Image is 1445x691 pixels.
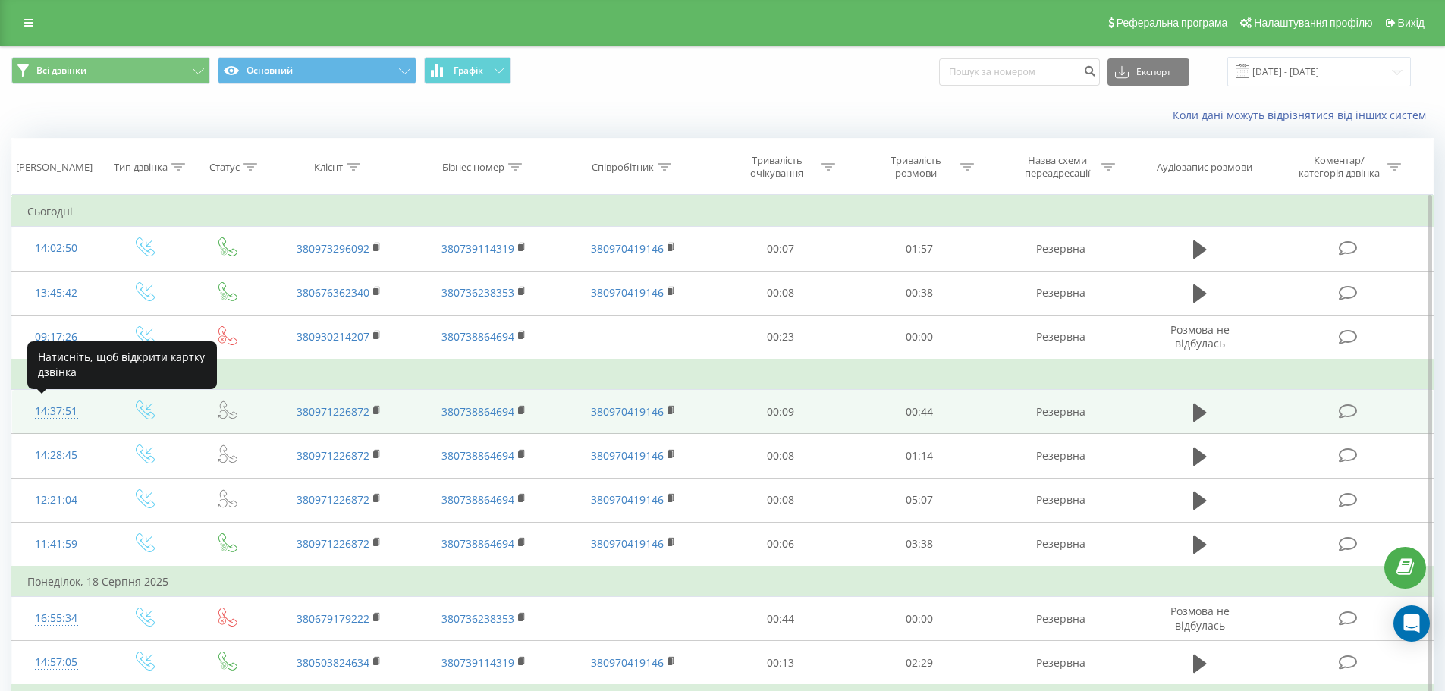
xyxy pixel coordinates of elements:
[712,597,850,641] td: 00:44
[988,641,1132,686] td: Резервна
[850,641,989,686] td: 02:29
[1117,17,1228,29] span: Реферальна програма
[454,65,483,76] span: Графік
[441,329,514,344] a: 380738864694
[591,241,664,256] a: 380970419146
[441,404,514,419] a: 380738864694
[27,397,86,426] div: 14:37:51
[1157,161,1252,174] div: Аудіозапис розмови
[712,434,850,478] td: 00:08
[27,441,86,470] div: 14:28:45
[114,161,168,174] div: Тип дзвінка
[591,492,664,507] a: 380970419146
[939,58,1100,86] input: Пошук за номером
[218,57,416,84] button: Основний
[850,597,989,641] td: 00:00
[850,390,989,434] td: 00:44
[850,315,989,360] td: 00:00
[11,57,210,84] button: Всі дзвінки
[712,641,850,686] td: 00:13
[209,161,240,174] div: Статус
[27,529,86,559] div: 11:41:59
[424,57,511,84] button: Графік
[1170,604,1230,632] span: Розмова не відбулась
[27,604,86,633] div: 16:55:34
[1170,322,1230,350] span: Розмова не відбулась
[737,154,818,180] div: Тривалість очікування
[12,360,1434,390] td: Вчора
[314,161,343,174] div: Клієнт
[988,522,1132,567] td: Резервна
[591,655,664,670] a: 380970419146
[441,655,514,670] a: 380739114319
[850,434,989,478] td: 01:14
[592,161,654,174] div: Співробітник
[988,597,1132,641] td: Резервна
[441,492,514,507] a: 380738864694
[36,64,86,77] span: Всі дзвінки
[988,227,1132,271] td: Резервна
[442,161,504,174] div: Бізнес номер
[875,154,957,180] div: Тривалість розмови
[297,241,369,256] a: 380973296092
[712,478,850,522] td: 00:08
[1016,154,1098,180] div: Назва схеми переадресації
[850,478,989,522] td: 05:07
[988,478,1132,522] td: Резервна
[1393,605,1430,642] div: Open Intercom Messenger
[27,278,86,308] div: 13:45:42
[441,611,514,626] a: 380736238353
[12,567,1434,597] td: Понеділок, 18 Серпня 2025
[850,271,989,315] td: 00:38
[1107,58,1189,86] button: Експорт
[591,536,664,551] a: 380970419146
[988,390,1132,434] td: Резервна
[16,161,93,174] div: [PERSON_NAME]
[712,390,850,434] td: 00:09
[988,434,1132,478] td: Резервна
[12,196,1434,227] td: Сьогодні
[712,271,850,315] td: 00:08
[712,227,850,271] td: 00:07
[712,315,850,360] td: 00:23
[297,611,369,626] a: 380679179222
[297,448,369,463] a: 380971226872
[27,648,86,677] div: 14:57:05
[297,492,369,507] a: 380971226872
[27,234,86,263] div: 14:02:50
[591,285,664,300] a: 380970419146
[1173,108,1434,122] a: Коли дані можуть відрізнятися вiд інших систем
[988,315,1132,360] td: Резервна
[712,522,850,567] td: 00:06
[441,448,514,463] a: 380738864694
[988,271,1132,315] td: Резервна
[297,536,369,551] a: 380971226872
[27,485,86,515] div: 12:21:04
[591,448,664,463] a: 380970419146
[850,227,989,271] td: 01:57
[297,655,369,670] a: 380503824634
[297,404,369,419] a: 380971226872
[591,404,664,419] a: 380970419146
[27,341,217,389] div: Натисніть, щоб відкрити картку дзвінка
[297,285,369,300] a: 380676362340
[1295,154,1384,180] div: Коментар/категорія дзвінка
[297,329,369,344] a: 380930214207
[441,241,514,256] a: 380739114319
[1254,17,1372,29] span: Налаштування профілю
[850,522,989,567] td: 03:38
[441,536,514,551] a: 380738864694
[1398,17,1425,29] span: Вихід
[27,322,86,352] div: 09:17:26
[441,285,514,300] a: 380736238353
